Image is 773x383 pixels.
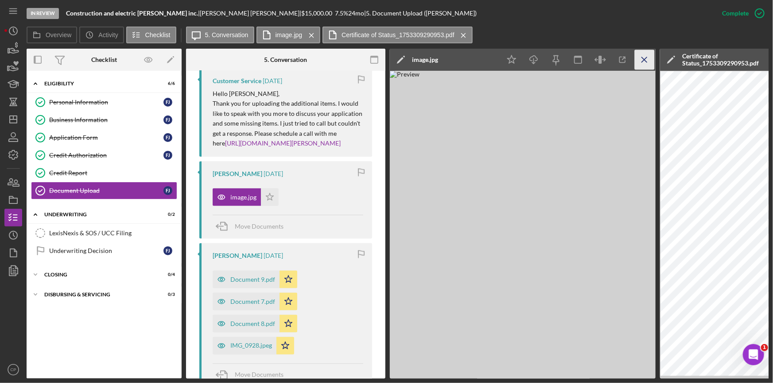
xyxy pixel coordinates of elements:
[213,271,297,288] button: Document 9.pdf
[31,164,177,182] a: Credit Report
[230,342,272,349] div: IMG_0928.jpeg
[79,27,124,43] button: Activity
[66,10,200,17] div: |
[276,31,303,38] label: image.jpg
[49,247,163,254] div: Underwriting Decision
[230,298,275,305] div: Document 7.pdf
[722,4,749,22] div: Complete
[10,368,16,372] text: CP
[213,99,363,148] p: Thank you for uploading the additional items. I would like to speak with you more to discuss your...
[264,170,283,177] time: 2025-07-22 17:51
[213,215,292,237] button: Move Documents
[200,10,301,17] div: [PERSON_NAME] [PERSON_NAME] |
[49,134,163,141] div: Application Form
[159,212,175,217] div: 0 / 2
[163,246,172,255] div: F J
[31,224,177,242] a: LexisNexis & SOS / UCC Filing
[322,27,473,43] button: Certificate of Status_1753309290953.pdf
[235,222,284,230] span: Move Documents
[235,371,284,379] span: Move Documents
[49,116,163,123] div: Business Information
[335,10,348,17] div: 7.5 %
[91,56,117,63] div: Checklist
[27,27,77,43] button: Overview
[213,188,279,206] button: image.jpg
[31,111,177,129] a: Business InformationFJ
[264,56,307,63] div: 5. Conversation
[230,320,275,327] div: Document 8.pdf
[213,170,262,177] div: [PERSON_NAME]
[348,10,364,17] div: 24 mo
[412,56,438,63] div: image.jpg
[49,152,163,159] div: Credit Authorization
[163,151,172,160] div: F J
[186,27,254,43] button: 5. Conversation
[256,27,321,43] button: image.jpg
[31,129,177,146] a: Application FormFJ
[159,272,175,277] div: 0 / 4
[761,344,768,351] span: 1
[31,242,177,260] a: Underwriting DecisionFJ
[66,9,198,17] b: Construction and electric [PERSON_NAME] inc.
[263,77,282,84] time: 2025-07-23 21:52
[213,252,262,259] div: [PERSON_NAME]
[27,8,59,19] div: In Review
[682,53,766,67] div: Certificate of Status_1753309290953.pdf
[49,99,163,106] div: Personal Information
[46,31,71,38] label: Overview
[159,292,175,297] div: 0 / 3
[49,187,163,194] div: Document Upload
[364,10,477,17] div: | 5. Document Upload ([PERSON_NAME])
[213,315,297,333] button: Document 8.pdf
[98,31,118,38] label: Activity
[213,77,261,84] div: Customer Service
[145,31,171,38] label: Checklist
[230,194,256,201] div: image.jpg
[230,276,275,283] div: Document 9.pdf
[342,31,454,38] label: Certificate of Status_1753309290953.pdf
[44,81,153,86] div: Eligibility
[743,344,764,365] iframe: Intercom live chat
[31,146,177,164] a: Credit AuthorizationFJ
[301,10,335,17] div: $15,000.00
[49,169,177,176] div: Credit Report
[225,139,341,147] a: [URL][DOMAIN_NAME][PERSON_NAME]
[205,31,249,38] label: 5. Conversation
[163,98,172,107] div: F J
[213,337,294,355] button: IMG_0928.jpeg
[31,93,177,111] a: Personal InformationFJ
[44,292,153,297] div: Disbursing & Servicing
[213,293,297,310] button: Document 7.pdf
[163,115,172,124] div: F J
[159,81,175,86] div: 6 / 6
[49,230,177,237] div: LexisNexis & SOS / UCC Filing
[213,89,363,99] p: Hello [PERSON_NAME],
[390,71,656,379] img: Preview
[163,186,172,195] div: F J
[44,212,153,217] div: Underwriting
[713,4,769,22] button: Complete
[126,27,176,43] button: Checklist
[163,133,172,142] div: F J
[31,182,177,199] a: Document UploadFJ
[264,252,283,259] time: 2025-07-22 17:45
[4,361,22,379] button: CP
[44,272,153,277] div: Closing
